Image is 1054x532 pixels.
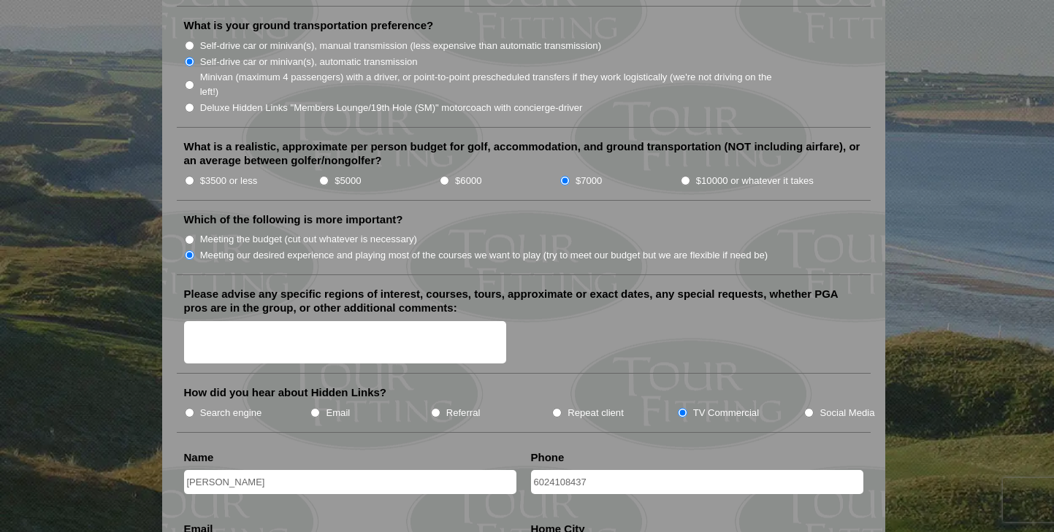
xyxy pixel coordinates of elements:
[184,450,214,465] label: Name
[820,406,874,420] label: Social Media
[200,70,787,99] label: Minivan (maximum 4 passengers) with a driver, or point-to-point prescheduled transfers if they wo...
[693,406,759,420] label: TV Commercial
[184,385,387,400] label: How did you hear about Hidden Links?
[568,406,624,420] label: Repeat client
[200,248,768,263] label: Meeting our desired experience and playing most of the courses we want to play (try to meet our b...
[200,55,418,69] label: Self-drive car or minivan(s), automatic transmission
[200,101,583,115] label: Deluxe Hidden Links "Members Lounge/19th Hole (SM)" motorcoach with concierge-driver
[446,406,481,420] label: Referral
[184,212,403,227] label: Which of the following is more important?
[455,174,481,188] label: $6000
[200,232,417,247] label: Meeting the budget (cut out whatever is necessary)
[335,174,361,188] label: $5000
[184,18,434,33] label: What is your ground transportation preference?
[200,406,262,420] label: Search engine
[326,406,350,420] label: Email
[200,39,601,53] label: Self-drive car or minivan(s), manual transmission (less expensive than automatic transmission)
[531,450,565,465] label: Phone
[576,174,602,188] label: $7000
[184,287,863,315] label: Please advise any specific regions of interest, courses, tours, approximate or exact dates, any s...
[184,139,863,168] label: What is a realistic, approximate per person budget for golf, accommodation, and ground transporta...
[200,174,258,188] label: $3500 or less
[696,174,814,188] label: $10000 or whatever it takes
